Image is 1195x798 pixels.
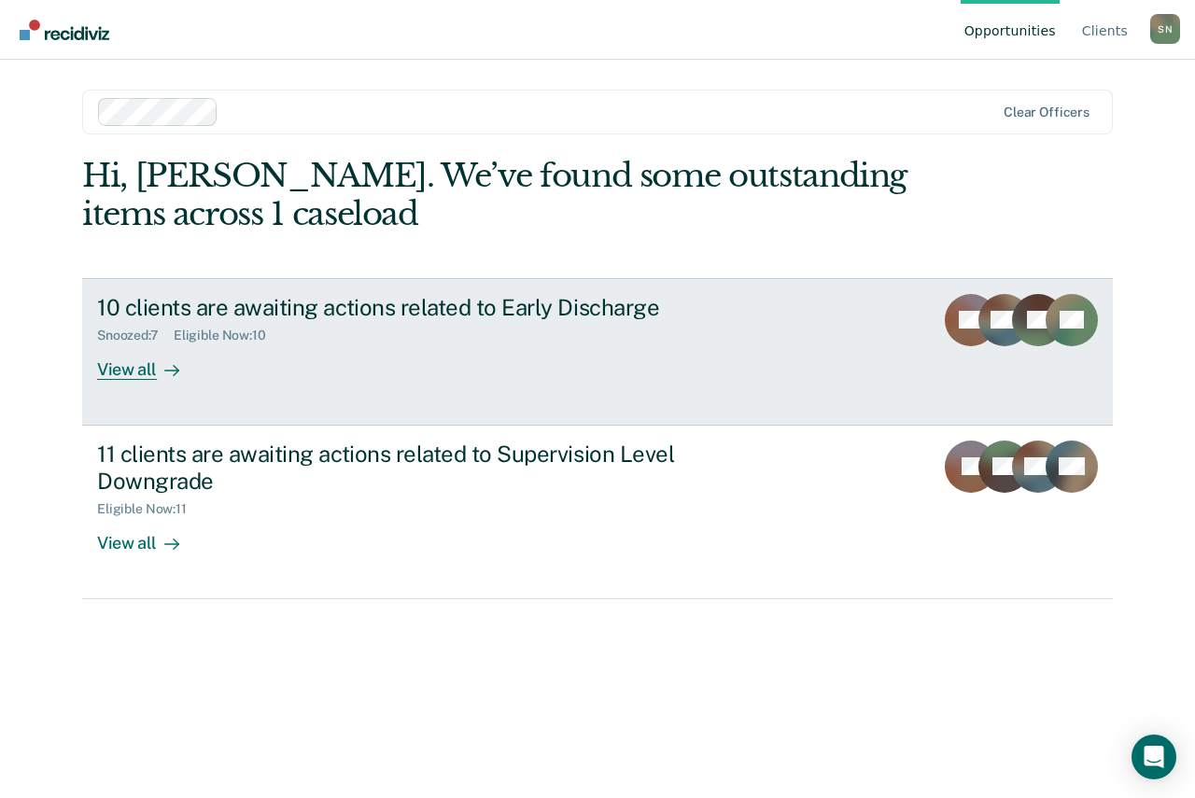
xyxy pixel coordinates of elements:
div: Snoozed : 7 [97,328,174,343]
div: Hi, [PERSON_NAME]. We’ve found some outstanding items across 1 caseload [82,157,907,233]
div: 11 clients are awaiting actions related to Supervision Level Downgrade [97,441,752,495]
div: S N [1150,14,1180,44]
div: Eligible Now : 11 [97,501,202,517]
img: Recidiviz [20,20,109,40]
div: View all [97,343,202,380]
div: 10 clients are awaiting actions related to Early Discharge [97,294,752,321]
a: 11 clients are awaiting actions related to Supervision Level DowngradeEligible Now:11View all [82,426,1113,599]
div: View all [97,517,202,553]
a: 10 clients are awaiting actions related to Early DischargeSnoozed:7Eligible Now:10View all [82,278,1113,426]
div: Clear officers [1004,105,1090,120]
button: Profile dropdown button [1150,14,1180,44]
div: Eligible Now : 10 [174,328,281,343]
div: Open Intercom Messenger [1132,735,1176,779]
